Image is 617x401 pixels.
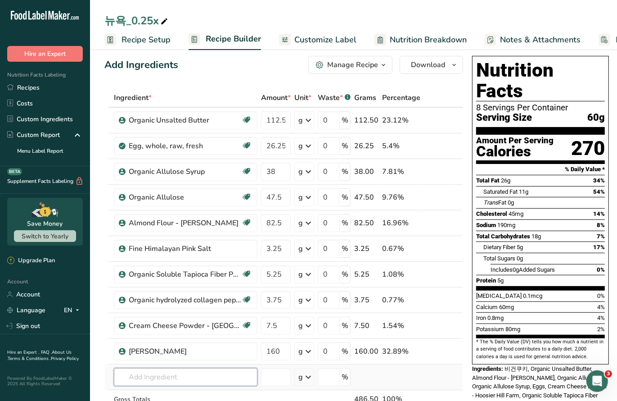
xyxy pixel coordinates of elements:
span: Iron [476,314,486,321]
span: Serving Size [476,112,532,123]
div: 뉴욕_0.25x [104,13,170,29]
span: 80mg [505,326,520,333]
iframe: Intercom live chat [586,370,608,392]
div: 112.50 [354,115,378,126]
span: 0.1mcg [523,292,542,299]
div: 9.76% [382,192,420,203]
span: Switch to Yearly [22,232,68,241]
span: Ingredients: [472,365,503,372]
span: 0g [508,199,514,206]
button: Download [400,56,463,74]
div: g [298,269,303,280]
span: 0g [513,266,519,273]
div: Add Ingredients [104,58,178,73]
div: g [298,218,303,228]
a: Customize Label [279,30,356,50]
span: Sodium [476,222,496,228]
div: Organic Unsalted Butter [129,115,241,126]
span: 5g [517,244,523,251]
section: * The % Daily Value (DV) tells you how much a nutrient in a serving of food contributes to a dail... [476,338,605,360]
div: 32.89% [382,346,420,357]
div: 26.25 [354,141,378,151]
span: Nutrition Breakdown [390,34,467,46]
div: g [298,192,303,203]
span: 2% [597,326,605,333]
button: Switch to Yearly [14,230,76,242]
div: [PERSON_NAME] [129,346,241,357]
i: Trans [483,199,498,206]
span: Total Fat [476,177,500,184]
button: Manage Recipe [308,56,392,74]
span: 0% [597,292,605,299]
span: Recipe Setup [122,34,171,46]
div: 16.96% [382,218,420,228]
span: Potassium [476,326,504,333]
div: Almond Flour - [PERSON_NAME] [129,218,241,228]
div: Egg, whole, raw, fresh [129,141,241,151]
div: Calories [476,145,554,158]
div: 7.50 [354,320,378,331]
span: Includes Added Sugars [491,266,555,273]
a: Language [7,302,45,318]
span: 4% [597,304,605,310]
span: Notes & Attachments [500,34,581,46]
div: Amount Per Serving [476,137,554,145]
span: 4% [597,314,605,321]
div: Custom Report [7,130,60,140]
div: Waste [318,92,351,103]
span: Customize Label [294,34,356,46]
span: Unit [294,92,311,103]
span: Total Sugars [483,255,515,262]
span: 17% [593,244,605,251]
span: 60mg [499,304,514,310]
a: Terms & Conditions . [8,355,51,362]
div: Organic hydrolyzed collagen peptides - costco [129,295,241,305]
span: Download [411,59,445,70]
span: Amount [261,92,291,103]
span: Fat [483,199,506,206]
div: Upgrade Plan [7,256,55,265]
a: Notes & Attachments [485,30,581,50]
div: Manage Recipe [327,59,378,70]
div: EN [64,305,83,316]
a: Privacy Policy [51,355,79,362]
span: Protein [476,277,496,284]
span: Dietary Fiber [483,244,515,251]
button: Hire an Expert [7,46,83,62]
div: BETA [7,168,22,175]
div: g [298,141,303,151]
div: 3.25 [354,243,378,254]
div: Organic Soluble Tapioca Fiber Powder [129,269,241,280]
a: Nutrition Breakdown [374,30,467,50]
span: Calcium [476,304,498,310]
a: Recipe Setup [104,30,171,50]
span: 18g [531,233,541,240]
div: 160.00 [354,346,378,357]
span: 0% [597,266,605,273]
div: Organic Allulose [129,192,241,203]
div: g [298,320,303,331]
div: Powered By FoodLabelMaker © 2025 All Rights Reserved [7,376,83,387]
div: g [298,346,303,357]
span: 60g [587,112,605,123]
div: Cream Cheese Powder - [GEOGRAPHIC_DATA] [129,320,241,331]
div: 47.50 [354,192,378,203]
span: 0.8mg [487,314,504,321]
span: Grams [354,92,376,103]
div: Save Money [27,219,63,228]
div: 7.81% [382,166,420,177]
a: About Us . [7,349,72,362]
span: [MEDICAL_DATA] [476,292,522,299]
div: 0.67% [382,243,420,254]
span: Total Carbohydrates [476,233,530,240]
span: 45mg [509,210,523,217]
div: 5.4% [382,141,420,151]
div: Fine Himalayan Pink Salt [129,243,241,254]
span: 7% [597,233,605,240]
input: Add Ingredient [114,368,257,386]
a: FAQ . [41,349,52,355]
span: 11g [519,188,528,195]
span: 14% [593,210,605,217]
div: g [298,372,303,383]
span: 5g [497,277,504,284]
